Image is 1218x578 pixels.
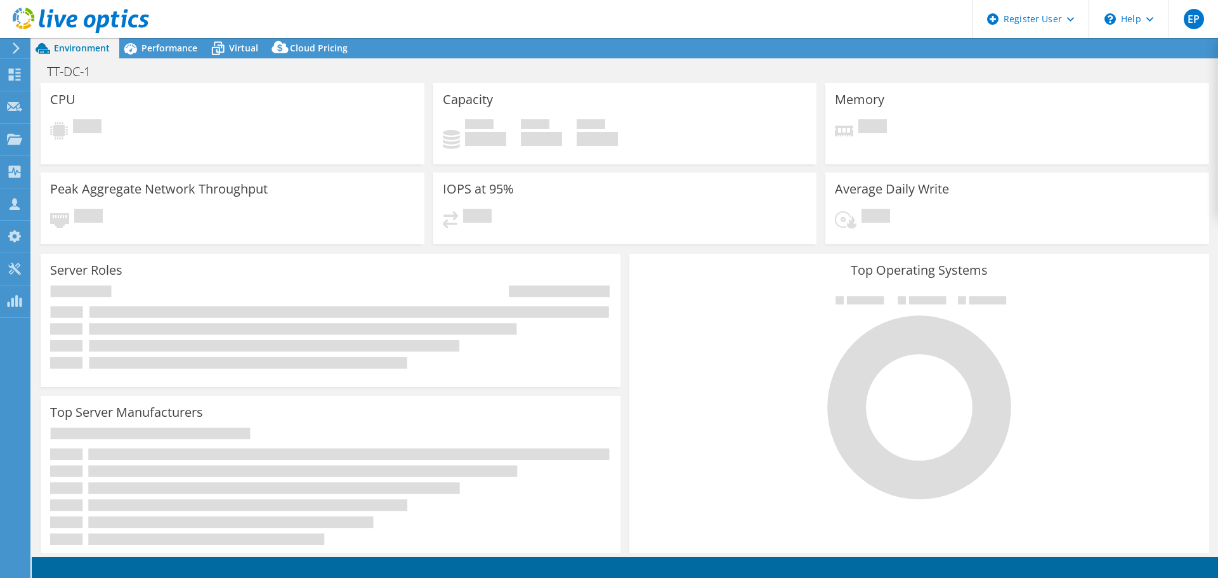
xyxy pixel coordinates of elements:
[463,209,492,226] span: Pending
[229,42,258,54] span: Virtual
[639,263,1200,277] h3: Top Operating Systems
[74,209,103,226] span: Pending
[577,132,618,146] h4: 0 GiB
[465,132,506,146] h4: 0 GiB
[290,42,348,54] span: Cloud Pricing
[50,263,122,277] h3: Server Roles
[858,119,887,136] span: Pending
[1104,13,1116,25] svg: \n
[443,93,493,107] h3: Capacity
[861,209,890,226] span: Pending
[521,132,562,146] h4: 0 GiB
[443,182,514,196] h3: IOPS at 95%
[50,93,75,107] h3: CPU
[1184,9,1204,29] span: EP
[50,405,203,419] h3: Top Server Manufacturers
[141,42,197,54] span: Performance
[521,119,549,132] span: Free
[54,42,110,54] span: Environment
[73,119,101,136] span: Pending
[50,182,268,196] h3: Peak Aggregate Network Throughput
[577,119,605,132] span: Total
[41,65,110,79] h1: TT-DC-1
[835,93,884,107] h3: Memory
[835,182,949,196] h3: Average Daily Write
[465,119,494,132] span: Used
